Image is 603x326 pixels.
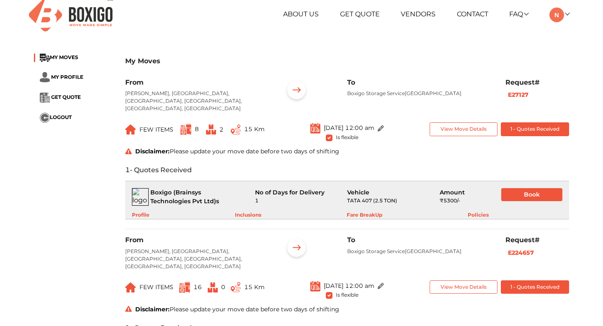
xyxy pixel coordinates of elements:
img: ... [179,282,190,293]
span: 15 Km [244,125,265,133]
button: E27127 [505,90,531,100]
img: ... [310,122,320,134]
h6: From [125,236,271,244]
h3: My Moves [125,57,569,65]
img: ... [40,93,50,103]
span: MY PROFILE [51,73,83,80]
button: 1 - Quotes Received [501,280,569,294]
a: ...MY MOVES [40,54,78,60]
span: 0 [221,283,225,291]
span: 2 [219,126,224,133]
img: ... [208,282,218,292]
div: 1 [255,197,335,204]
span: GET QUOTE [51,94,81,100]
img: ... [40,113,50,123]
img: logo [132,188,149,206]
div: Boxigo (Brainsys Technologies Pvt Ltd) s [150,188,242,206]
b: E27127 [508,91,528,98]
button: 1 - Quotes Received [501,122,569,136]
img: ... [180,124,191,135]
span: [DATE] 12:00 am [324,124,374,132]
div: Fare BreakUp [347,211,382,219]
img: ... [231,124,241,135]
img: ... [310,280,320,292]
img: ... [125,282,136,292]
div: Profile [132,211,149,219]
button: View Move Details [430,280,498,294]
span: Is flexible [336,133,358,140]
h6: Request# [505,236,569,244]
a: FAQ [509,10,528,18]
p: [PERSON_NAME], [GEOGRAPHIC_DATA], [GEOGRAPHIC_DATA], [GEOGRAPHIC_DATA], [GEOGRAPHIC_DATA], [GEOGR... [125,248,271,270]
h6: Request# [505,78,569,86]
h6: From [125,78,271,86]
span: FEW ITEMS [139,283,173,291]
div: TATA 407 (2.5 TON) [347,197,427,204]
img: ... [206,124,216,135]
h6: To [347,236,493,244]
a: ... MY PROFILE [40,73,83,80]
h6: 1 - Quotes Received [125,166,569,174]
img: ... [231,282,241,292]
div: Inclusions [235,211,261,219]
img: ... [40,72,50,83]
img: ... [283,236,309,262]
h6: To [347,78,493,86]
span: 8 [195,125,199,133]
img: ... [378,283,384,289]
img: ... [125,124,136,135]
span: FEW ITEMS [139,126,173,133]
div: Amount [440,188,489,197]
span: 16 [193,283,202,291]
button: E224657 [505,248,536,258]
button: View Move Details [430,122,498,136]
a: Contact [457,10,488,18]
div: ₹ 5300 /- [440,197,489,204]
div: No of Days for Delivery [255,188,335,197]
strong: Disclaimer: [135,305,170,313]
a: Get Quote [340,10,380,18]
img: ... [40,54,50,62]
img: ... [283,78,309,104]
div: Please update your move date before two days of shifting [119,305,575,314]
p: [PERSON_NAME], [GEOGRAPHIC_DATA], [GEOGRAPHIC_DATA], [GEOGRAPHIC_DATA], [GEOGRAPHIC_DATA], [GEOGR... [125,90,271,112]
b: E224657 [508,249,534,256]
button: Book [501,188,562,201]
span: MY MOVES [50,54,78,60]
p: Boxigo Storage Service[GEOGRAPHIC_DATA] [347,248,493,255]
strong: Disclaimer: [135,147,170,155]
a: Vendors [401,10,435,18]
a: About Us [283,10,319,18]
img: ... [378,125,384,132]
span: 15 Km [244,283,265,291]
a: ... GET QUOTE [40,94,81,100]
div: Please update your move date before two days of shifting [119,147,575,156]
span: [DATE] 12:00 am [324,282,374,289]
button: ...LOGOUT [40,113,72,123]
span: Is flexible [336,290,358,298]
div: Vehicle [347,188,427,197]
div: Policies [468,211,489,219]
span: LOGOUT [50,114,72,120]
p: Boxigo Storage Service[GEOGRAPHIC_DATA] [347,90,493,97]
